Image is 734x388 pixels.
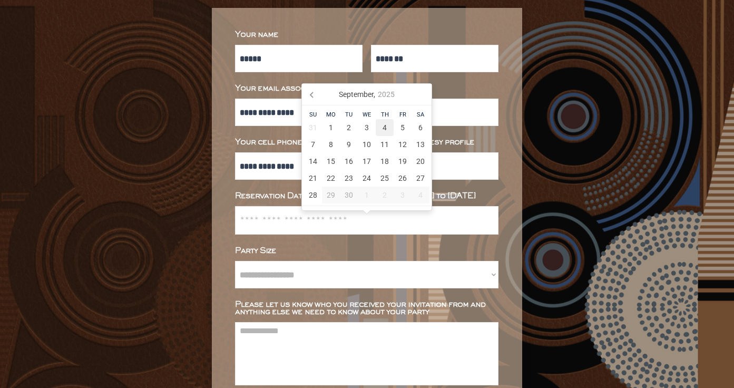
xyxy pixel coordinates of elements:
[322,119,340,136] div: 1
[340,170,358,187] div: 23
[394,153,412,170] div: 19
[358,119,376,136] div: 3
[376,119,394,136] div: 4
[376,153,394,170] div: 18
[235,192,498,200] div: Reservation Date: Please select between [DATE] to [DATE]
[340,119,358,136] div: 2
[394,136,412,153] div: 12
[376,136,394,153] div: 11
[304,153,322,170] div: 14
[235,247,498,255] div: Party Size
[412,136,429,153] div: 13
[322,136,340,153] div: 8
[304,119,322,136] div: 31
[358,112,376,118] div: We
[322,170,340,187] div: 22
[304,187,322,203] div: 28
[376,170,394,187] div: 25
[358,136,376,153] div: 10
[412,153,429,170] div: 20
[378,91,395,98] i: 2025
[304,112,322,118] div: Su
[304,170,322,187] div: 21
[394,112,412,118] div: Fr
[235,139,498,146] div: Your cell phone number associated with your Resy profile
[412,119,429,136] div: 6
[235,85,498,92] div: Your email associated with your Resy Profile
[376,187,394,203] div: 2
[340,112,358,118] div: Tu
[412,170,429,187] div: 27
[394,119,412,136] div: 5
[322,187,340,203] div: 29
[376,112,394,118] div: Th
[340,153,358,170] div: 16
[412,112,429,118] div: Sa
[322,153,340,170] div: 15
[304,136,322,153] div: 7
[394,170,412,187] div: 26
[335,86,398,103] div: September,
[358,170,376,187] div: 24
[322,112,340,118] div: Mo
[340,136,358,153] div: 9
[358,187,376,203] div: 1
[235,301,498,316] div: Please let us know who you received your invitation from and anything else we need to know about ...
[340,187,358,203] div: 30
[394,187,412,203] div: 3
[358,153,376,170] div: 17
[235,31,498,38] div: Your name
[412,187,429,203] div: 4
